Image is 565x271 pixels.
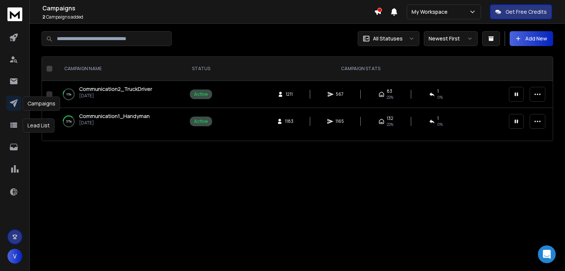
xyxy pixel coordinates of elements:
td: 11%Communication2_TruckDriver[DATE] [55,81,185,108]
span: 0 % [437,94,443,100]
button: V [7,249,22,264]
span: 1 [437,115,439,121]
span: 567 [336,91,344,97]
p: [DATE] [79,120,150,126]
img: logo [7,7,22,21]
span: 22 % [387,94,393,100]
div: Campaigns [23,97,60,111]
p: 37 % [66,118,72,125]
th: CAMPAIGN STATS [217,57,504,81]
span: 1183 [285,118,293,124]
span: 83 [387,88,392,94]
span: 132 [387,115,393,121]
a: Communication1_Handyman [79,112,150,120]
a: Communication2_TruckDriver [79,85,152,93]
p: All Statuses [373,35,403,42]
div: Lead List [23,118,55,133]
span: 1 [437,88,439,94]
p: Get Free Credits [506,8,547,16]
td: 37%Communication1_Handyman[DATE] [55,108,185,135]
div: Open Intercom Messenger [538,245,556,263]
span: 0 % [437,121,443,127]
p: [DATE] [79,93,152,99]
span: 1211 [286,91,293,97]
p: 11 % [66,91,71,98]
h1: Campaigns [42,4,374,13]
span: 2 [42,14,45,20]
button: Add New [510,31,553,46]
div: Active [194,91,208,97]
button: Newest First [424,31,478,46]
th: CAMPAIGN NAME [55,57,185,81]
p: Campaigns added [42,14,374,20]
span: 1165 [335,118,344,124]
span: 22 % [387,121,393,127]
div: Active [194,118,208,124]
p: My Workspace [412,8,451,16]
button: Get Free Credits [490,4,552,19]
th: STATUS [185,57,217,81]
